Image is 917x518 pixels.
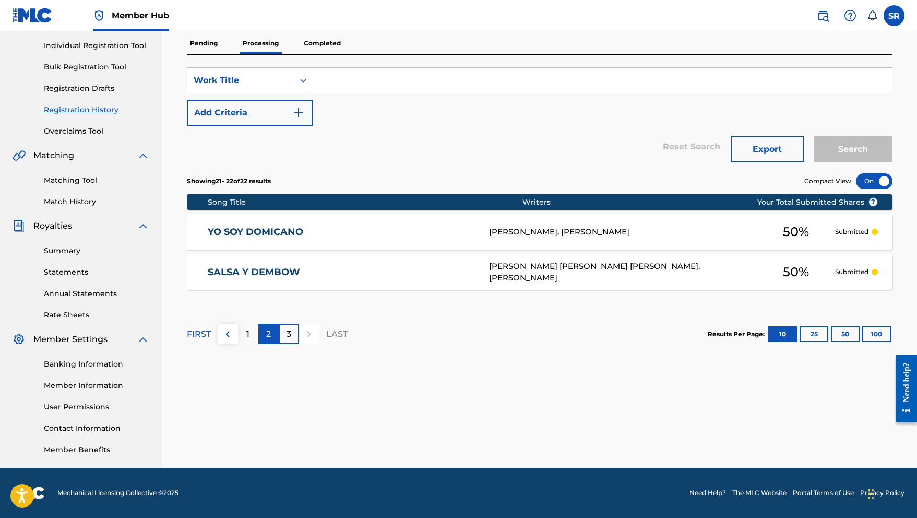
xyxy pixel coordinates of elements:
[489,226,757,238] div: [PERSON_NAME], [PERSON_NAME]
[793,488,854,498] a: Portal Terms of Use
[287,328,291,340] p: 3
[187,32,221,54] p: Pending
[44,444,149,455] a: Member Benefits
[860,488,904,498] a: Privacy Policy
[187,100,313,126] button: Add Criteria
[888,345,917,431] iframe: Resource Center
[489,261,757,284] div: [PERSON_NAME] [PERSON_NAME] [PERSON_NAME], [PERSON_NAME]
[137,220,149,232] img: expand
[208,226,475,238] a: YO SOY DOMICANO
[240,32,282,54] p: Processing
[187,176,271,186] p: Showing 21 - 22 of 22 results
[44,380,149,391] a: Member Information
[44,83,149,94] a: Registration Drafts
[301,32,344,54] p: Completed
[44,126,149,137] a: Overclaims Tool
[868,478,874,510] div: Drag
[44,359,149,370] a: Banking Information
[187,328,211,340] p: FIRST
[221,328,234,340] img: left
[732,488,787,498] a: The MLC Website
[835,267,868,277] p: Submitted
[840,5,861,26] div: Help
[865,468,917,518] iframe: Chat Widget
[44,288,149,299] a: Annual Statements
[783,222,809,241] span: 50 %
[326,328,348,340] p: LAST
[208,197,522,208] div: Song Title
[187,67,892,168] form: Search Form
[57,488,178,498] span: Mechanical Licensing Collective © 2025
[522,197,791,208] div: Writers
[689,488,726,498] a: Need Help?
[867,10,877,21] div: Notifications
[813,5,833,26] a: Public Search
[93,9,105,22] img: Top Rightsholder
[266,328,271,340] p: 2
[768,326,797,342] button: 10
[44,62,149,73] a: Bulk Registration Tool
[44,196,149,207] a: Match History
[13,220,25,232] img: Royalties
[757,197,878,208] span: Your Total Submitted Shares
[44,40,149,51] a: Individual Registration Tool
[44,245,149,256] a: Summary
[44,267,149,278] a: Statements
[869,198,877,206] span: ?
[817,9,829,22] img: search
[112,9,169,21] span: Member Hub
[44,423,149,434] a: Contact Information
[835,227,868,237] p: Submitted
[804,176,851,186] span: Compact View
[13,8,53,23] img: MLC Logo
[44,104,149,115] a: Registration History
[44,402,149,413] a: User Permissions
[708,329,767,339] p: Results Per Page:
[33,149,74,162] span: Matching
[208,266,475,278] a: SALSA Y DEMBOW
[194,74,288,87] div: Work Title
[33,333,108,346] span: Member Settings
[844,9,856,22] img: help
[862,326,891,342] button: 100
[731,136,804,162] button: Export
[13,149,26,162] img: Matching
[246,328,249,340] p: 1
[831,326,860,342] button: 50
[44,310,149,321] a: Rate Sheets
[783,263,809,281] span: 50 %
[33,220,72,232] span: Royalties
[13,333,25,346] img: Member Settings
[13,487,45,499] img: logo
[800,326,828,342] button: 25
[44,175,149,186] a: Matching Tool
[884,5,904,26] div: User Menu
[137,149,149,162] img: expand
[292,107,305,119] img: 9d2ae6d4665cec9f34b9.svg
[137,333,149,346] img: expand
